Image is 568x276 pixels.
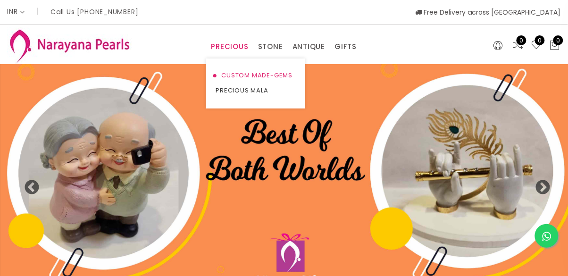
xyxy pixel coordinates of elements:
span: 0 [535,35,545,45]
a: 0 [513,40,524,52]
span: 0 [553,35,563,45]
a: PRECIOUS [211,40,248,54]
button: 0 [550,40,561,52]
span: Free Delivery across [GEOGRAPHIC_DATA] [416,8,561,17]
button: Previous [24,180,33,189]
button: Next [535,180,544,189]
a: 0 [531,40,543,52]
a: CUSTOM MADE-GEMS [216,68,296,83]
a: STONE [258,40,283,54]
a: GIFTS [334,40,357,54]
span: 0 [517,35,526,45]
a: ANTIQUE [292,40,326,54]
p: Call Us [PHONE_NUMBER] [50,8,139,15]
a: PRECIOUS MALA [216,83,296,98]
